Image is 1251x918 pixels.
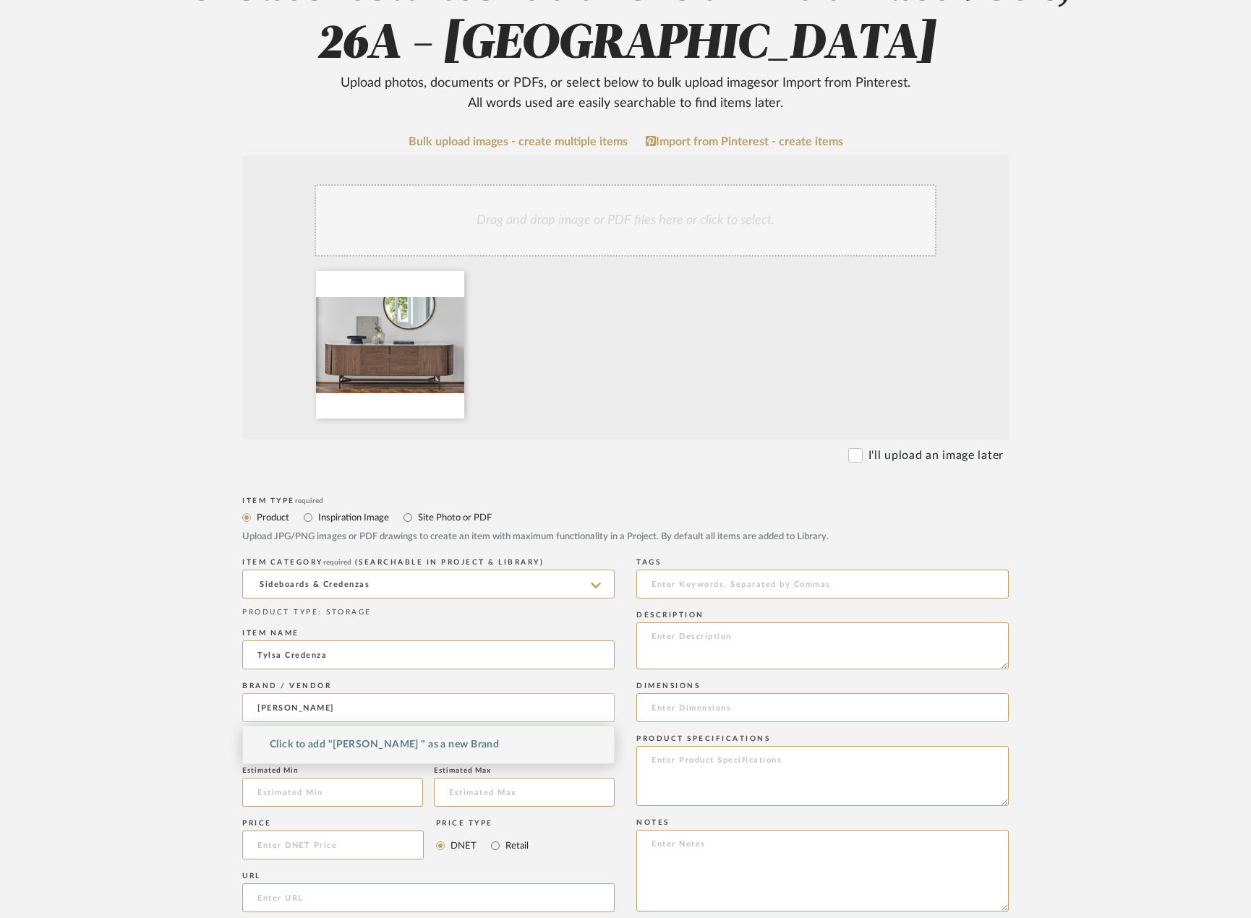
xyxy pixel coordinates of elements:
div: PRODUCT TYPE [242,607,615,618]
input: Enter Keywords, Separated by Commas [636,570,1009,599]
input: Estimated Min [242,778,423,807]
input: Type a category to search and select [242,570,615,599]
div: ITEM CATEGORY [242,558,615,567]
label: DNET [449,838,477,854]
div: Estimated Min [242,766,423,775]
div: Tags [636,558,1009,567]
a: Import from Pinterest - create items [646,135,843,148]
input: Enter Name [242,640,615,669]
div: Upload JPG/PNG images or PDF drawings to create an item with maximum functionality in a Project. ... [242,530,1009,544]
span: required [323,559,351,566]
div: Description [636,611,1009,619]
div: Dimensions [636,682,1009,690]
div: Brand / Vendor [242,682,615,690]
span: Click to add "[PERSON_NAME] " as a new Brand [270,739,499,751]
div: URL [242,872,615,880]
div: Notes [636,818,1009,827]
div: Product Specifications [636,734,1009,743]
span: : STORAGE [318,609,372,616]
div: Upload photos, documents or PDFs, or select below to bulk upload images or Import from Pinterest ... [329,73,922,113]
input: Enter URL [242,883,615,912]
span: (Searchable in Project & Library) [355,559,545,566]
div: Price [242,819,424,828]
label: Retail [504,838,529,854]
label: Inspiration Image [317,510,389,526]
mat-radio-group: Select item type [242,508,1009,526]
label: Product [255,510,289,526]
input: Estimated Max [434,778,615,807]
div: Estimated Max [434,766,615,775]
mat-radio-group: Select price type [436,831,529,859]
input: Unknown [242,693,615,722]
a: Bulk upload images - create multiple items [409,136,628,148]
span: required [295,497,323,505]
div: Price Type [436,819,529,828]
div: Item name [242,629,615,638]
input: Enter DNET Price [242,831,424,859]
input: Enter Dimensions [636,693,1009,722]
div: Item Type [242,497,1009,505]
label: Site Photo or PDF [417,510,492,526]
label: I'll upload an image later [868,447,1004,464]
